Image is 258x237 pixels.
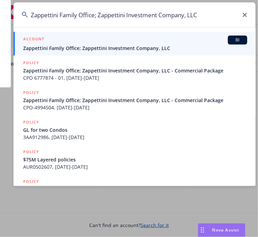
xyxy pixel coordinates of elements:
div: Drag to move [198,224,207,237]
span: 3AA912986, [DATE]-[DATE] [23,134,247,141]
a: POLICYZappettini Family Office; Zappettini Investment Company, LLC - Commercial PackageCPO-499450... [13,85,256,115]
span: Zappettini Family Office; Zappettini Investment Company, LLC - Commercial Package [23,97,247,104]
h5: POLICY [23,178,39,185]
span: Zappettini Family Office; Zappettini Investment Company, LLC [23,45,247,52]
span: Zappettini Family Office; Zappettini Investment Company, LLC - General Liability [23,186,247,193]
a: ACCOUNTBIZappettini Family Office; Zappettini Investment Company, LLC [13,32,256,56]
span: CPO-4994504, [DATE]-[DATE] [23,104,247,111]
input: Search... [13,2,256,27]
span: Zappettini Family Office; Zappettini Investment Company, LLC - Commercial Package [23,67,247,74]
span: Nova Assist [212,227,240,233]
h5: POLICY [23,119,39,126]
span: BI [231,37,245,43]
h5: POLICY [23,89,39,96]
h5: POLICY [23,59,39,66]
a: POLICYZappettini Family Office; Zappettini Investment Company, LLC - Commercial PackageCPO 677787... [13,56,256,85]
a: POLICYZappettini Family Office; Zappettini Investment Company, LLC - General Liability [13,174,256,204]
span: AUR0502607, [DATE]-[DATE] [23,163,247,170]
a: POLICY$75M Layered policiesAUR0502607, [DATE]-[DATE] [13,145,256,174]
h5: POLICY [23,148,39,155]
a: POLICYGL for two Condos3AA912986, [DATE]-[DATE] [13,115,256,145]
span: CPO 6777874 - 01, [DATE]-[DATE] [23,74,247,81]
button: Nova Assist [198,223,246,237]
span: GL for two Condos [23,126,247,134]
span: $75M Layered policies [23,156,247,163]
h5: ACCOUNT [23,36,44,44]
